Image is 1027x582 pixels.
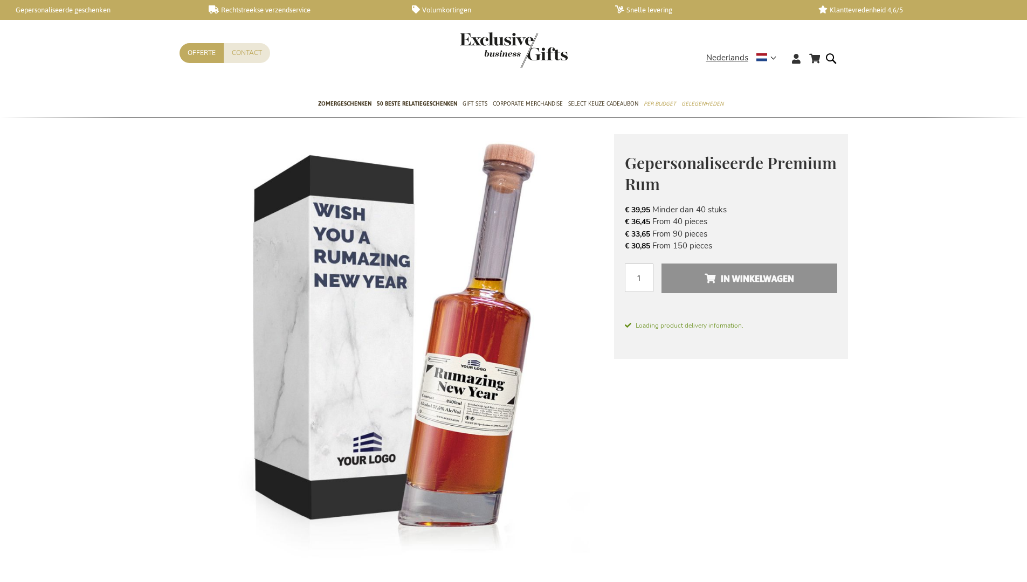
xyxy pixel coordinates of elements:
a: Contact [224,43,270,63]
input: Aantal [625,264,653,292]
li: From 90 pieces [625,228,837,240]
span: Corporate Merchandise [493,98,563,109]
span: Select Keuze Cadeaubon [568,98,638,109]
span: € 33,65 [625,229,650,239]
a: Volumkortingen [412,5,598,15]
span: Gepersonaliseerde Premium Rum [625,152,837,195]
li: From 40 pieces [625,216,837,227]
span: Gelegenheden [681,98,723,109]
span: Gift Sets [463,98,487,109]
span: Per Budget [644,98,676,109]
a: Gepersonaliseerde geschenken [5,5,191,15]
span: Nederlands [706,52,748,64]
a: Gift Sets [463,91,487,118]
a: store logo [460,32,514,68]
a: Snelle levering [615,5,801,15]
span: 50 beste relatiegeschenken [377,98,457,109]
li: Minder dan 40 stuks [625,204,837,216]
span: Zomergeschenken [318,98,371,109]
a: Gelegenheden [681,91,723,118]
a: Corporate Merchandise [493,91,563,118]
span: Loading product delivery information. [625,321,837,330]
a: Klanttevredenheid 4,6/5 [818,5,1004,15]
img: Exclusive Business gifts logo [460,32,568,68]
img: Gepersonaliseerde Premium Rum [180,134,614,569]
span: € 39,95 [625,205,650,215]
span: € 36,45 [625,217,650,227]
a: Select Keuze Cadeaubon [568,91,638,118]
a: Per Budget [644,91,676,118]
a: Zomergeschenken [318,91,371,118]
li: From 150 pieces [625,240,837,252]
a: Offerte [180,43,224,63]
span: € 30,85 [625,241,650,251]
a: 50 beste relatiegeschenken [377,91,457,118]
a: Rechtstreekse verzendservice [209,5,395,15]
